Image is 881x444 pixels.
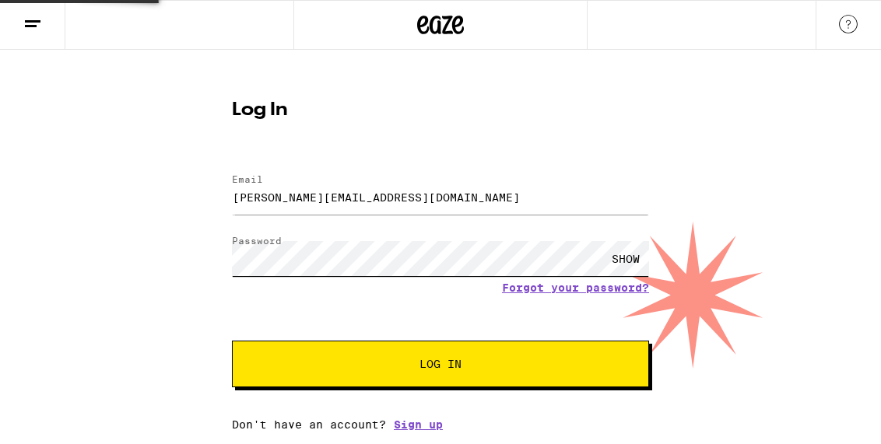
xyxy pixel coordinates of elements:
[232,418,649,431] div: Don't have an account?
[232,174,263,184] label: Email
[232,180,649,215] input: Email
[232,236,282,246] label: Password
[9,11,112,23] span: Hi. Need any help?
[419,358,462,369] span: Log In
[394,418,443,431] a: Sign up
[602,241,649,276] div: SHOW
[232,101,649,120] h1: Log In
[232,341,649,387] button: Log In
[502,281,649,294] a: Forgot your password?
